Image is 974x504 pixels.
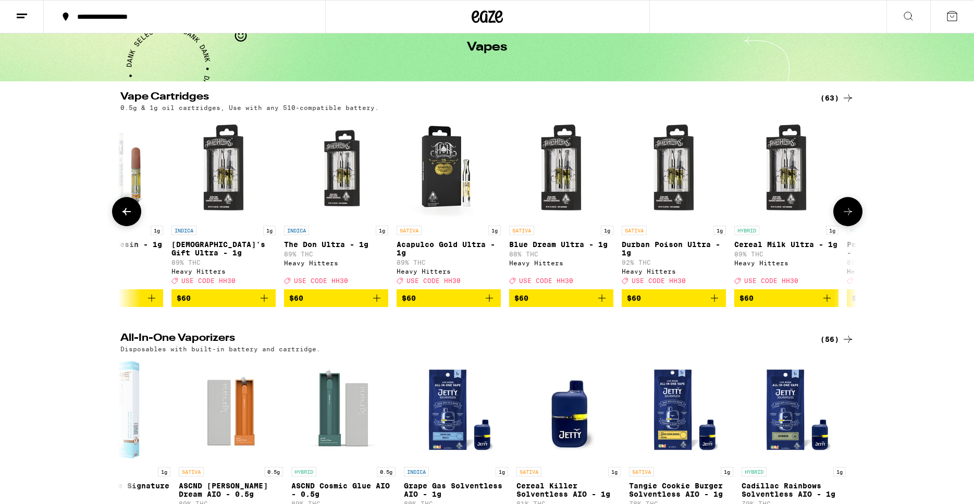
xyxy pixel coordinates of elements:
[516,482,621,498] p: Cereal Killer Solventless AIO - 1g
[66,358,170,462] img: DIME - Wedding Cake Signature AIO - 1g
[820,333,854,346] div: (56)
[622,116,726,220] img: Heavy Hitters - Durban Poison Ultra - 1g
[734,289,839,307] button: Add to bag
[377,467,396,476] p: 0.5g
[734,226,759,235] p: HYBRID
[847,268,951,275] div: Heavy Hitters
[734,240,839,249] p: Cereal Milk Ultra - 1g
[404,358,508,462] img: Jetty Extracts - Grape Gas Solventless AIO - 1g
[171,259,276,266] p: 89% THC
[509,289,613,307] button: Add to bag
[171,289,276,307] button: Add to bag
[397,116,501,220] img: Heavy Hitters - Acapulco Gold Ultra - 1g
[179,358,283,462] img: Kurvana - ASCND Tangie Dream AIO - 0.5g
[120,92,803,104] h2: Vape Cartridges
[120,346,320,352] p: Disposables with built-in battery and cartridge.
[622,289,726,307] button: Add to bag
[291,482,396,498] p: ASCND Cosmic Glue AIO - 0.5g
[66,482,170,498] p: Wedding Cake Signature AIO - 1g
[622,240,726,257] p: Durban Poison Ultra - 1g
[151,226,163,235] p: 1g
[120,333,803,346] h2: All-In-One Vaporizers
[852,294,866,302] span: $60
[171,116,276,289] a: Open page for God's Gift Ultra - 1g from Heavy Hitters
[120,104,379,111] p: 0.5g & 1g oil cartridges, Use with any 510-compatible battery.
[284,226,309,235] p: INDICA
[739,294,754,302] span: $60
[734,116,839,220] img: Heavy Hitters - Cereal Milk Ultra - 1g
[847,116,951,220] img: Heavy Hitters - Peach Crescendo Ultra - 1g
[181,277,236,284] span: USE CODE HH30
[509,260,613,266] div: Heavy Hitters
[744,277,798,284] span: USE CODE HH30
[397,268,501,275] div: Heavy Hitters
[284,289,388,307] button: Add to bag
[284,251,388,257] p: 89% THC
[742,467,767,476] p: HYBRID
[847,289,951,307] button: Add to bag
[488,226,501,235] p: 1g
[404,482,508,498] p: Grape Gas Solventless AIO - 1g
[397,116,501,289] a: Open page for Acapulco Gold Ultra - 1g from Heavy Hitters
[734,260,839,266] div: Heavy Hitters
[632,277,686,284] span: USE CODE HH30
[289,294,303,302] span: $60
[734,251,839,257] p: 89% THC
[847,240,951,257] p: Peach Crescendo Ultra - 1g
[622,226,647,235] p: SATIVA
[721,467,733,476] p: 1g
[847,259,951,266] p: 87% THC
[158,467,170,476] p: 1g
[629,482,733,498] p: Tangie Cookie Burger Solventless AIO - 1g
[171,226,196,235] p: INDICA
[171,240,276,257] p: [DEMOGRAPHIC_DATA]'s Gift Ultra - 1g
[519,277,573,284] span: USE CODE HH30
[847,226,872,235] p: HYBRID
[629,467,654,476] p: SATIVA
[467,41,507,54] h1: Vapes
[514,294,528,302] span: $60
[6,7,75,16] span: Hi. Need any help?
[171,116,276,220] img: Heavy Hitters - God's Gift Ultra - 1g
[509,116,613,289] a: Open page for Blue Dream Ultra - 1g from Heavy Hitters
[171,268,276,275] div: Heavy Hitters
[376,226,388,235] p: 1g
[516,358,621,462] img: Jetty Extracts - Cereal Killer Solventless AIO - 1g
[622,268,726,275] div: Heavy Hitters
[284,116,388,289] a: Open page for The Don Ultra - 1g from Heavy Hitters
[291,467,316,476] p: HYBRID
[397,289,501,307] button: Add to bag
[509,226,534,235] p: SATIVA
[629,358,733,462] img: Jetty Extracts - Tangie Cookie Burger Solventless AIO - 1g
[284,260,388,266] div: Heavy Hitters
[509,240,613,249] p: Blue Dream Ultra - 1g
[509,116,613,220] img: Heavy Hitters - Blue Dream Ultra - 1g
[622,116,726,289] a: Open page for Durban Poison Ultra - 1g from Heavy Hitters
[406,277,461,284] span: USE CODE HH30
[857,277,911,284] span: USE CODE HH30
[820,92,854,104] a: (63)
[263,226,276,235] p: 1g
[402,294,416,302] span: $60
[397,226,422,235] p: SATIVA
[496,467,508,476] p: 1g
[179,482,283,498] p: ASCND [PERSON_NAME] Dream AIO - 0.5g
[627,294,641,302] span: $60
[601,226,613,235] p: 1g
[397,240,501,257] p: Acapulco Gold Ultra - 1g
[742,482,846,498] p: Cadillac Rainbows Solventless AIO - 1g
[294,277,348,284] span: USE CODE HH30
[742,358,846,462] img: Jetty Extracts - Cadillac Rainbows Solventless AIO - 1g
[622,259,726,266] p: 92% THC
[608,467,621,476] p: 1g
[304,358,382,462] img: Kurvana - ASCND Cosmic Glue AIO - 0.5g
[404,467,429,476] p: INDICA
[713,226,726,235] p: 1g
[734,116,839,289] a: Open page for Cereal Milk Ultra - 1g from Heavy Hitters
[397,259,501,266] p: 89% THC
[847,116,951,289] a: Open page for Peach Crescendo Ultra - 1g from Heavy Hitters
[516,467,541,476] p: SATIVA
[284,240,388,249] p: The Don Ultra - 1g
[284,116,388,220] img: Heavy Hitters - The Don Ultra - 1g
